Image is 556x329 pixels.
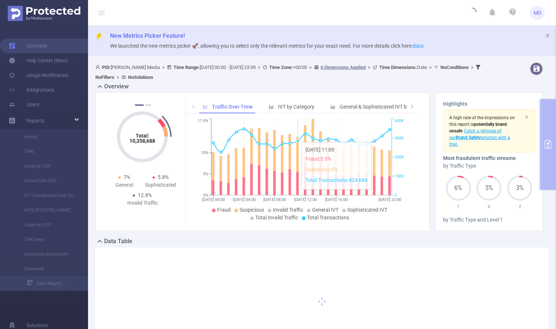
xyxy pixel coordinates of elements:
span: We launched the new metrics picker 🚀, allowing you to select only the relevant metrics for your e... [110,43,424,49]
span: > [366,65,373,70]
i: icon: thunderbolt [95,33,103,40]
tspan: 5% [203,172,208,176]
tspan: 450K [395,136,404,140]
tspan: 10% [201,150,208,155]
tspan: [DATE] 23:00 [378,197,401,202]
span: 6% [446,185,471,191]
span: 5% [476,185,501,191]
img: Protected Media [8,6,80,21]
span: Suspicious [239,207,264,213]
span: Total Transactions [307,215,349,220]
span: A high rate of the impressions on this report [449,115,515,127]
b: No Solutions [128,74,153,80]
button: 1 [135,105,144,106]
a: docs [413,43,424,49]
div: Sophisticated [142,181,179,189]
div: by Traffic Type [443,162,535,170]
span: > [427,65,434,70]
div: Invalid Traffic [124,199,161,207]
i: icon: right [410,104,414,109]
span: General IVT [312,207,339,213]
span: New Metrics Picker Feature! [110,32,185,39]
tspan: Total: [136,133,149,139]
div: by Traffic Type and Level 1 [443,216,535,224]
b: potentially brand unsafe [449,122,507,134]
tspan: 0 [395,193,397,198]
i: icon: close [524,115,529,119]
span: > [469,65,476,70]
span: Date [379,65,427,70]
tspan: [DATE] 00:00 [202,197,225,202]
button: 2 [145,105,151,106]
span: Fraud [217,207,231,213]
span: MD [534,6,541,20]
tspan: 10,358,688 [129,138,155,144]
a: Help Center (New) [9,53,68,68]
span: > [160,65,167,70]
b: No Filters [95,74,114,80]
tspan: 600K [395,119,404,124]
span: > [256,65,263,70]
tspan: [DATE] 08:00 [264,197,286,202]
span: Catch a glimpse of our solution with a trial. [449,128,510,147]
u: 6 Dimensions Applied [321,65,366,70]
tspan: 17.9% [198,119,208,124]
button: icon: close [524,113,529,121]
div: General [106,181,142,189]
i: icon: line-chart [203,104,208,109]
a: Integrations [9,83,54,97]
p: 1 [443,203,474,210]
tspan: 0% [203,193,208,198]
b: PID: [102,65,111,70]
a: Usage Notification [9,68,69,83]
span: IVT by Category [278,104,314,110]
i: icon: user [95,65,102,70]
b: Time Dimensions : [379,65,417,70]
a: Reports [26,113,44,128]
span: > [307,65,314,70]
span: General & Sophisticated IVT by Category [340,104,431,110]
span: 3% [507,185,532,191]
i: icon: bar-chart [330,104,336,109]
a: Users [9,97,39,112]
i: icon: bar-chart [269,104,274,109]
span: [PERSON_NAME] Media [DATE] 00:00 - [DATE] 23:59 +00:00 [95,65,482,80]
tspan: [DATE] 16:00 [325,197,348,202]
b: No Conditions [440,65,469,70]
span: is [449,122,507,134]
b: Time Range: [173,65,200,70]
i: icon: close [545,33,550,38]
b: Most fraudulent traffic streams [443,155,516,161]
span: 12.8% [138,192,152,198]
span: Traffic Over Time [212,104,253,110]
tspan: [DATE] 04:00 [233,197,256,202]
p: 6 [474,203,505,210]
span: > [114,74,121,80]
span: Reports [26,118,44,124]
span: Total Invalid Traffic [255,215,298,220]
button: icon: close [545,32,550,40]
span: 7% [124,174,130,180]
span: Sophisticated IVT [347,207,387,213]
b: Brand Safety [456,135,481,140]
h2: Data Table [104,237,132,246]
h2: Overview [104,82,129,91]
i: icon: loading [468,8,476,18]
p: 2 [504,203,535,210]
tspan: 150K [395,174,404,179]
a: Overview [9,39,47,53]
tspan: 300K [395,155,404,160]
span: 5.8% [158,174,169,180]
i: icon: left [191,104,195,109]
b: Time Zone: [269,65,293,70]
tspan: [DATE] 12:00 [294,197,317,202]
span: Invalid Traffic [273,207,303,213]
h3: Highlights [443,100,535,108]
